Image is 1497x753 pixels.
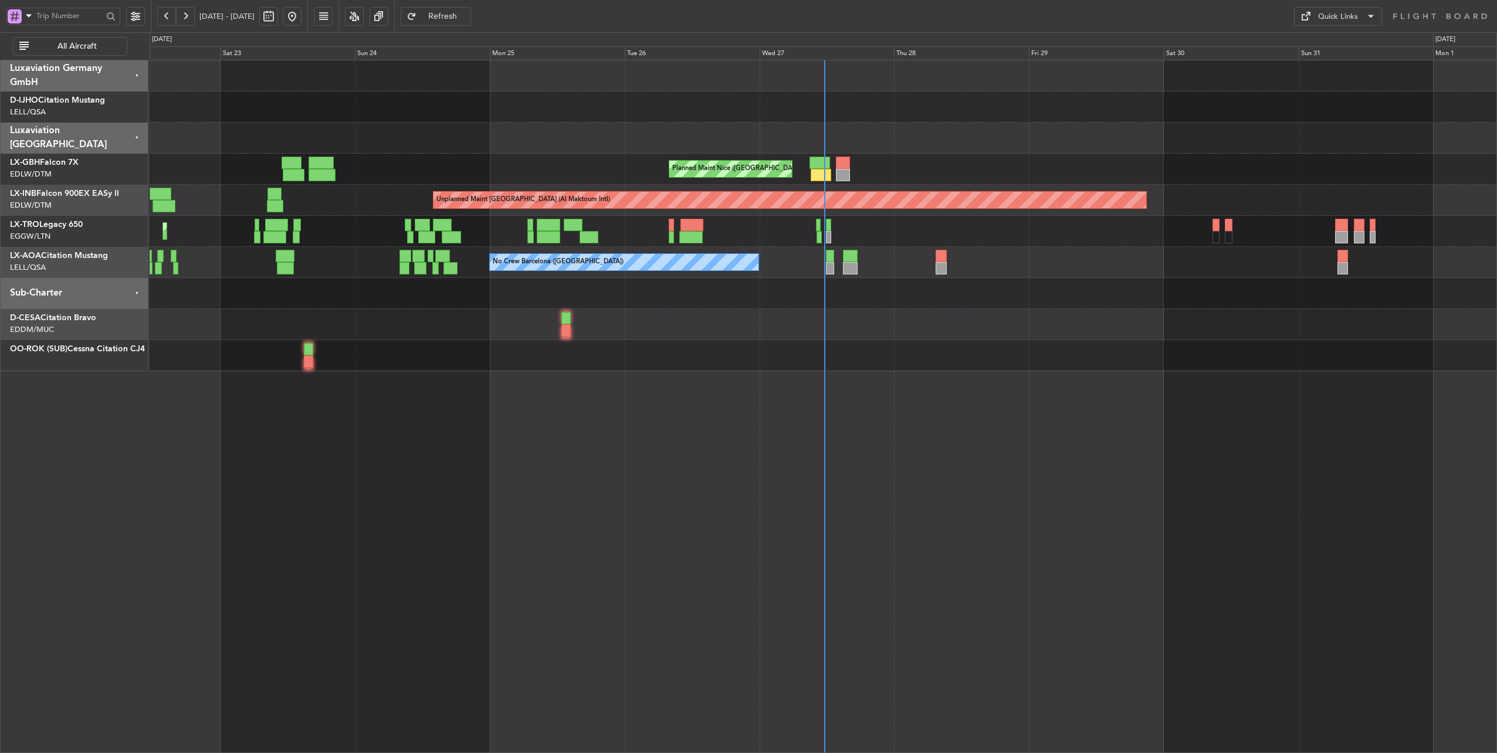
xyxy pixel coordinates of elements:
div: No Crew Barcelona ([GEOGRAPHIC_DATA]) [493,253,624,271]
button: Quick Links [1294,7,1382,26]
button: Refresh [401,7,471,26]
div: Sat 30 [1164,46,1299,60]
span: D-IJHO [10,96,38,104]
a: D-CESACitation Bravo [10,314,96,322]
span: LX-TRO [10,221,39,229]
span: Refresh [419,12,467,21]
input: Trip Number [36,7,103,25]
div: Sun 24 [355,46,490,60]
div: [DATE] [152,35,172,45]
div: Quick Links [1318,11,1358,23]
div: Sat 23 [221,46,355,60]
div: Planned Maint Nice ([GEOGRAPHIC_DATA]) [672,160,803,178]
a: LX-TROLegacy 650 [10,221,83,229]
span: LX-INB [10,189,36,198]
div: Tue 26 [625,46,760,60]
a: LX-GBHFalcon 7X [10,158,79,167]
a: EDLW/DTM [10,169,52,179]
a: EDDM/MUC [10,324,54,335]
a: EGGW/LTN [10,231,50,242]
div: Sun 31 [1299,46,1434,60]
div: Wed 27 [760,46,895,60]
div: Thu 28 [894,46,1029,60]
div: [DATE] [1435,35,1455,45]
div: Planned Maint [GEOGRAPHIC_DATA] ([GEOGRAPHIC_DATA]) [166,222,351,240]
div: Mon 25 [490,46,625,60]
div: Fri 29 [1029,46,1164,60]
span: OO-ROK (SUB) [10,345,67,353]
span: [DATE] - [DATE] [199,11,255,22]
a: OO-ROK (SUB)Cessna Citation CJ4 [10,345,145,353]
span: LX-AOA [10,252,41,260]
div: Fri 22 [86,46,221,60]
a: LX-INBFalcon 900EX EASy II [10,189,119,198]
a: LELL/QSA [10,262,46,273]
div: Unplanned Maint [GEOGRAPHIC_DATA] (Al Maktoum Intl) [436,191,610,209]
a: LELL/QSA [10,107,46,117]
button: All Aircraft [13,37,127,56]
a: D-IJHOCitation Mustang [10,96,105,104]
span: All Aircraft [31,42,123,50]
a: LX-AOACitation Mustang [10,252,108,260]
span: D-CESA [10,314,40,322]
span: LX-GBH [10,158,40,167]
a: EDLW/DTM [10,200,52,211]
